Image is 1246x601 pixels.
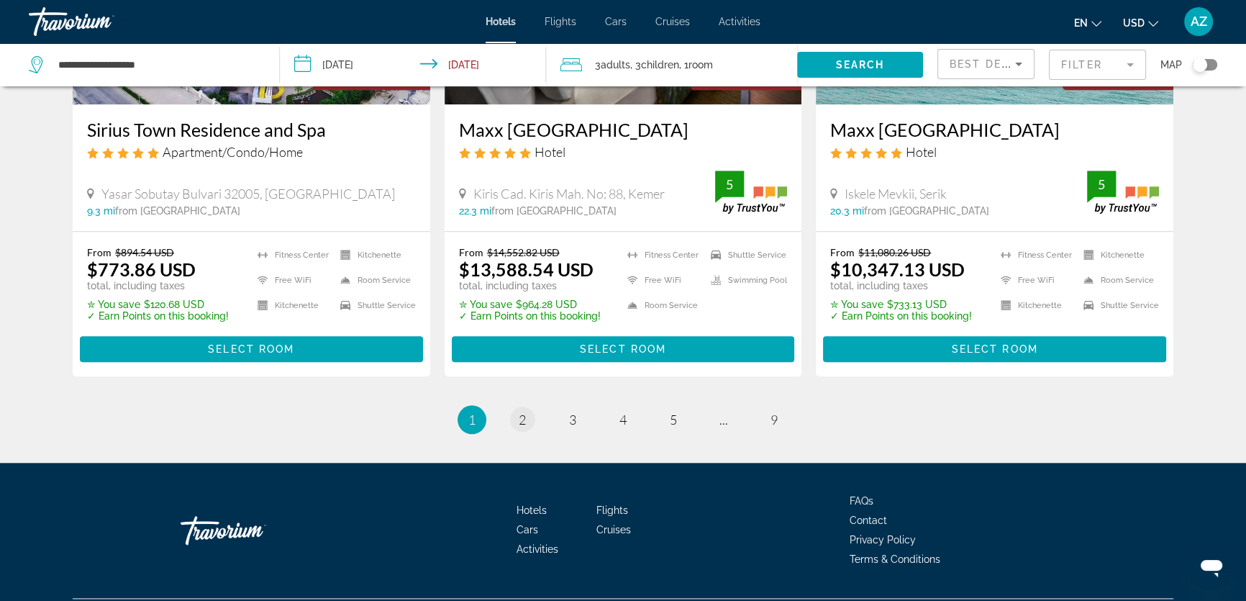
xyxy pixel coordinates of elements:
span: Room [688,59,713,71]
a: Sirius Town Residence and Spa [87,119,416,140]
span: Contact [850,515,887,526]
span: 3 [569,412,576,428]
a: Cars [517,524,538,536]
span: Cars [605,16,627,27]
nav: Pagination [73,405,1173,434]
button: Change currency [1123,12,1158,33]
div: 5 star Apartment [87,144,416,160]
a: Cruises [655,16,690,27]
div: 5 star Hotel [459,144,788,160]
a: Maxx [GEOGRAPHIC_DATA] [459,119,788,140]
img: trustyou-badge.svg [715,171,787,213]
span: Hotels [517,505,547,516]
li: Free WiFi [250,271,333,289]
p: $120.68 USD [87,299,229,310]
span: Search [836,59,885,71]
button: Travelers: 3 adults, 3 children [546,43,797,86]
a: Select Room [823,339,1166,355]
span: From [830,246,855,258]
a: Terms & Conditions [850,553,940,565]
button: Select Room [823,336,1166,362]
span: Iskele Mevkii, Serik [845,186,947,202]
a: Maxx [GEOGRAPHIC_DATA] [830,119,1159,140]
p: $964.28 USD [459,299,601,310]
li: Kitchenette [993,297,1076,315]
iframe: Кнопка запуска окна обмена сообщениями [1188,543,1234,589]
span: 20.3 mi [830,205,864,217]
a: Cruises [596,524,631,536]
span: 9.3 mi [87,205,115,217]
a: Activities [719,16,760,27]
a: Select Room [80,339,423,355]
mat-select: Sort by [950,55,1022,73]
li: Kitchenette [1076,246,1159,264]
button: Select Room [80,336,423,362]
li: Fitness Center [620,246,704,264]
span: from [GEOGRAPHIC_DATA] [115,205,240,217]
li: Kitchenette [333,246,416,264]
a: Select Room [452,339,795,355]
p: $733.13 USD [830,299,972,310]
span: Adults [601,59,630,71]
li: Shuttle Service [333,297,416,315]
p: ✓ Earn Points on this booking! [830,310,972,322]
li: Shuttle Service [704,246,787,264]
div: 5 [715,176,744,193]
span: Yasar Sobutay Bulvari 32005, [GEOGRAPHIC_DATA] [101,186,395,202]
span: Kiris Cad. Kiris Mah. No: 88, Kemer [473,186,665,202]
p: total, including taxes [459,280,601,292]
ins: $10,347.13 USD [830,258,965,280]
div: 5 [1087,176,1116,193]
span: , 1 [679,55,713,75]
span: Apartment/Condo/Home [163,144,303,160]
span: 5 [670,412,677,428]
span: USD [1123,17,1145,29]
ins: $773.86 USD [87,258,196,280]
span: 1 [468,412,476,428]
span: Best Deals [950,58,1024,70]
span: from [GEOGRAPHIC_DATA] [491,205,617,217]
button: Search [797,52,923,78]
li: Swimming Pool [704,271,787,289]
p: total, including taxes [830,280,972,292]
a: Privacy Policy [850,534,916,546]
del: $14,552.82 USD [487,246,560,258]
a: Activities [517,543,558,555]
li: Kitchenette [250,297,333,315]
div: 5 star Hotel [830,144,1159,160]
li: Free WiFi [993,271,1076,289]
a: FAQs [850,495,873,507]
li: Room Service [333,271,416,289]
button: Toggle map [1182,58,1217,71]
span: From [87,246,112,258]
a: Travorium [29,3,173,40]
li: Fitness Center [993,246,1076,264]
a: Travorium [181,509,324,552]
a: Flights [545,16,576,27]
span: Select Room [208,343,294,355]
li: Free WiFi [620,271,704,289]
li: Fitness Center [250,246,333,264]
button: Select Room [452,336,795,362]
span: , 3 [630,55,679,75]
span: Select Room [580,343,666,355]
button: User Menu [1180,6,1217,37]
span: 9 [770,412,778,428]
li: Shuttle Service [1076,297,1159,315]
ins: $13,588.54 USD [459,258,594,280]
span: From [459,246,483,258]
span: ✮ You save [459,299,512,310]
a: Flights [596,505,628,516]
